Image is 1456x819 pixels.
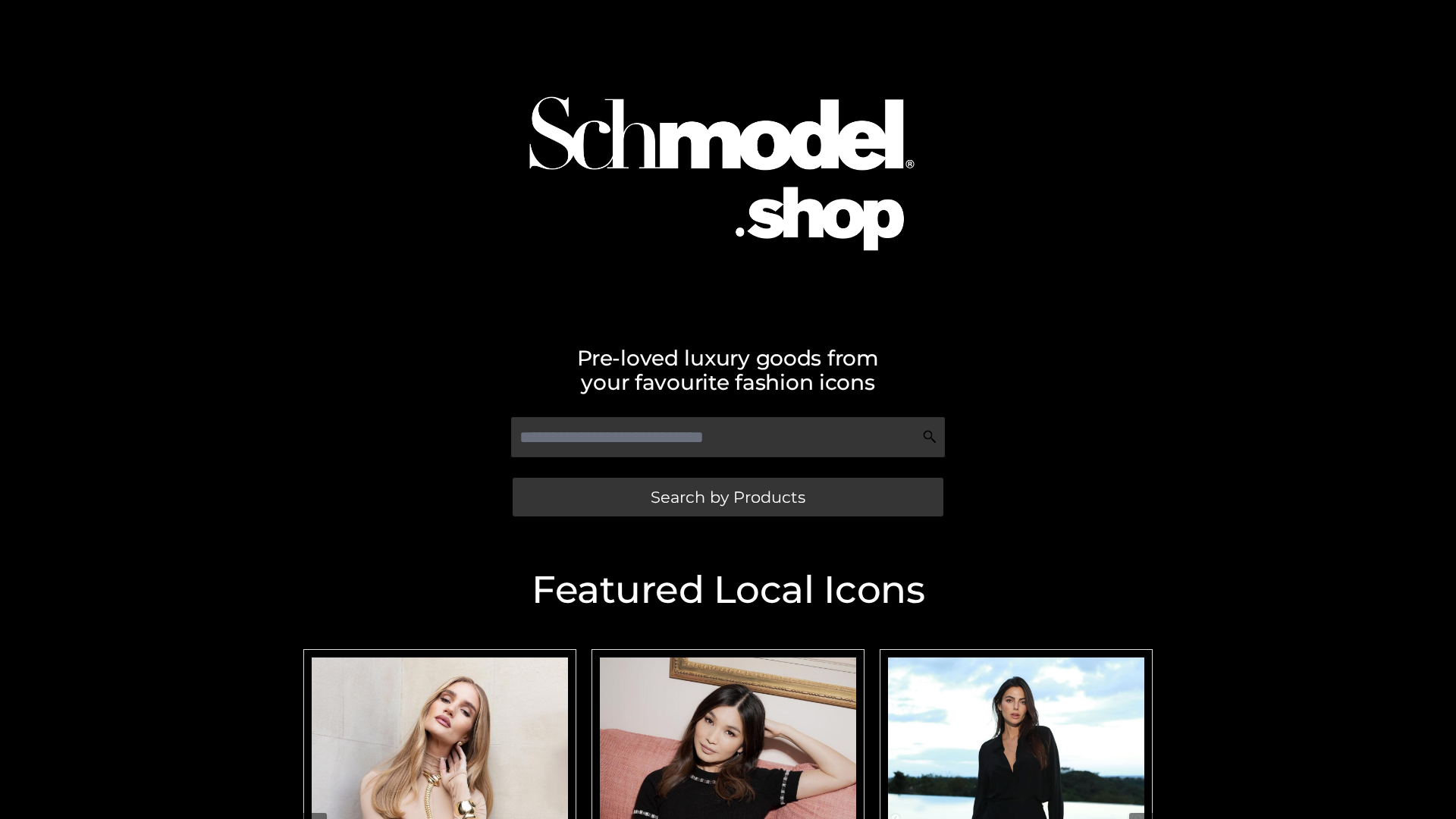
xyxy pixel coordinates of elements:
h2: Pre-loved luxury goods from your favourite fashion icons [296,346,1160,394]
img: Search Icon [922,429,937,444]
h2: Featured Local Icons​ [296,571,1160,609]
span: Search by Products [651,489,805,505]
a: Search by Products [513,478,943,516]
